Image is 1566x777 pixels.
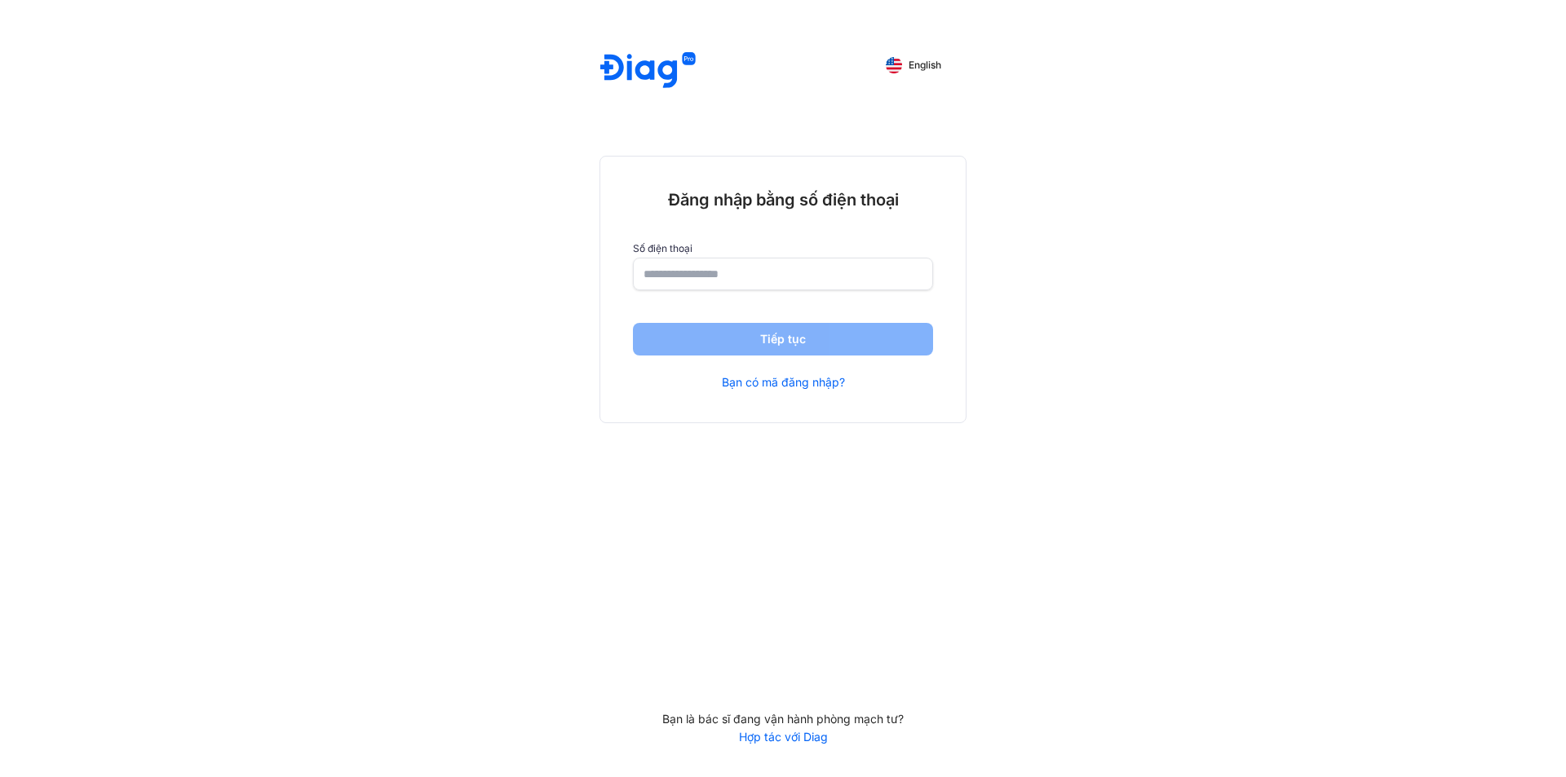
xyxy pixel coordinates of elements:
[886,57,902,73] img: English
[633,189,933,210] div: Đăng nhập bằng số điện thoại
[599,712,967,726] div: Bạn là bác sĩ đang vận hành phòng mạch tư?
[874,52,953,78] button: English
[633,243,933,254] label: Số điện thoại
[722,375,845,390] a: Bạn có mã đăng nhập?
[600,52,696,91] img: logo
[909,60,941,71] span: English
[633,323,933,355] button: Tiếp tục
[599,730,967,744] a: Hợp tác với Diag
